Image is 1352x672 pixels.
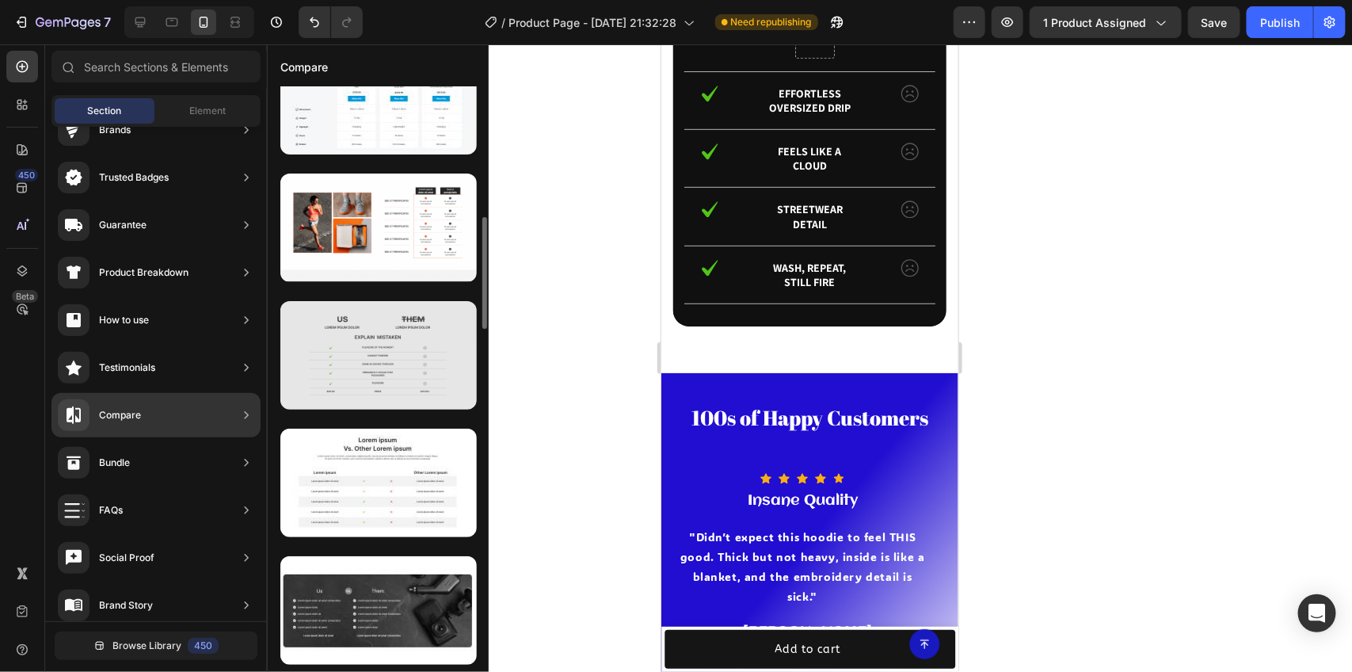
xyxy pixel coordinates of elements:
[99,502,123,518] div: FAQs
[509,14,677,31] span: Product Page - [DATE] 21:32:28
[731,15,812,29] span: Need republishing
[1043,14,1146,31] span: 1 product assigned
[6,6,118,38] button: 7
[1202,16,1228,29] span: Save
[99,455,130,471] div: Bundle
[189,104,226,118] span: Element
[188,638,219,654] div: 450
[99,550,154,566] div: Social Proof
[12,290,38,303] div: Beta
[99,312,149,328] div: How to use
[299,6,363,38] div: Undo/Redo
[55,632,257,660] button: Browse Library450
[1260,14,1300,31] div: Publish
[99,598,153,613] div: Brand Story
[502,14,506,31] span: /
[1030,6,1182,38] button: 1 product assigned
[51,51,261,82] input: Search Sections & Elements
[99,407,141,423] div: Compare
[99,217,147,233] div: Guarantee
[99,122,131,138] div: Brands
[88,104,122,118] span: Section
[99,360,155,376] div: Testimonials
[1188,6,1240,38] button: Save
[1247,6,1313,38] button: Publish
[1298,594,1336,632] div: Open Intercom Messenger
[661,44,958,672] iframe: Design area
[99,265,189,281] div: Product Breakdown
[99,170,169,185] div: Trusted Badges
[112,639,181,653] span: Browse Library
[15,169,38,181] div: 450
[104,13,111,32] p: 7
